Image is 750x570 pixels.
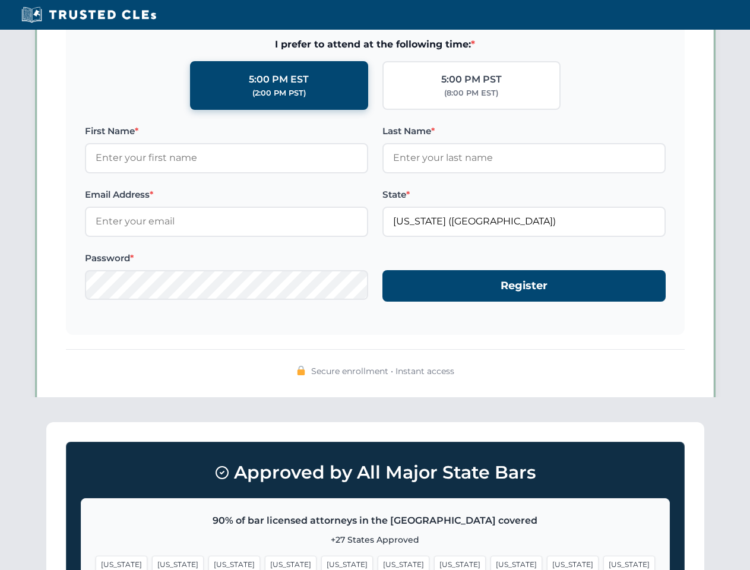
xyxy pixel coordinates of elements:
[296,366,306,375] img: 🔒
[85,188,368,202] label: Email Address
[382,207,666,236] input: Florida (FL)
[382,124,666,138] label: Last Name
[311,365,454,378] span: Secure enrollment • Instant access
[441,72,502,87] div: 5:00 PM PST
[81,457,670,489] h3: Approved by All Major State Bars
[444,87,498,99] div: (8:00 PM EST)
[85,143,368,173] input: Enter your first name
[252,87,306,99] div: (2:00 PM PST)
[85,124,368,138] label: First Name
[85,207,368,236] input: Enter your email
[382,143,666,173] input: Enter your last name
[85,37,666,52] span: I prefer to attend at the following time:
[382,270,666,302] button: Register
[18,6,160,24] img: Trusted CLEs
[96,533,655,546] p: +27 States Approved
[382,188,666,202] label: State
[85,251,368,265] label: Password
[249,72,309,87] div: 5:00 PM EST
[96,513,655,528] p: 90% of bar licensed attorneys in the [GEOGRAPHIC_DATA] covered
